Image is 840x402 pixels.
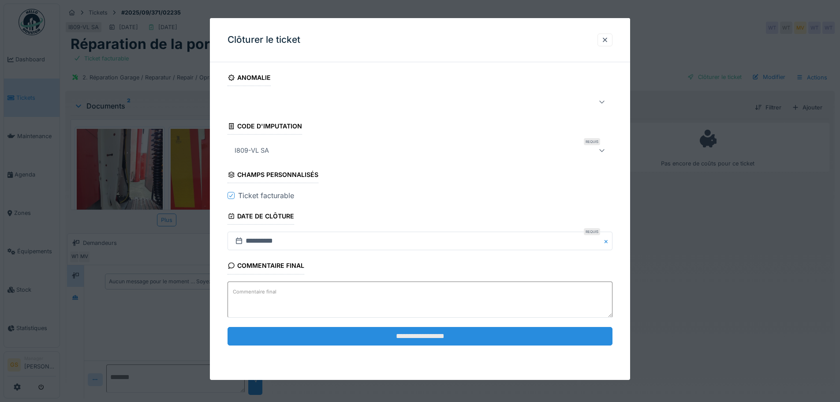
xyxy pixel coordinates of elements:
[584,138,600,145] div: Requis
[228,120,302,135] div: Code d'imputation
[228,71,271,86] div: Anomalie
[228,259,304,274] div: Commentaire final
[603,232,612,250] button: Close
[584,228,600,235] div: Requis
[228,168,318,183] div: Champs personnalisés
[228,210,294,225] div: Date de clôture
[228,34,300,45] h3: Clôturer le ticket
[231,145,273,156] div: I809-VL SA
[238,190,294,201] div: Ticket facturable
[231,286,278,297] label: Commentaire final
